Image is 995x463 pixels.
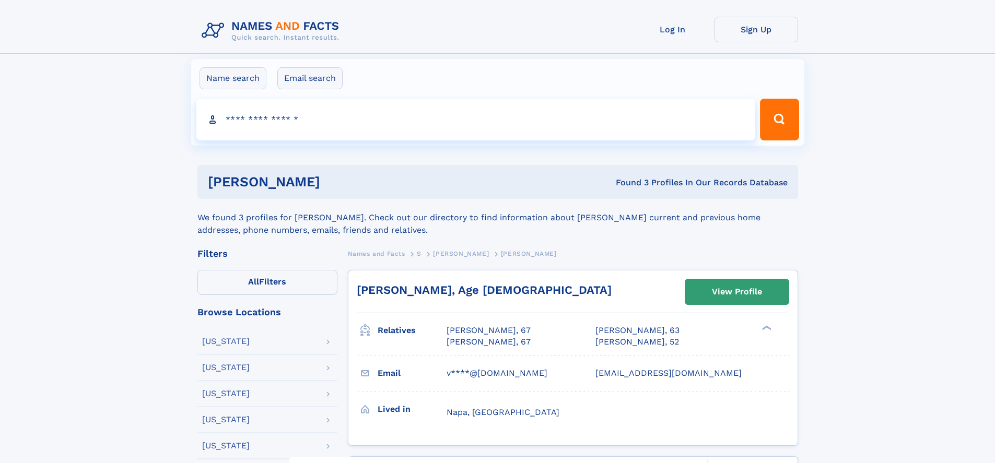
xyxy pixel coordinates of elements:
a: [PERSON_NAME], Age [DEMOGRAPHIC_DATA] [357,283,612,296]
h3: Email [378,364,447,382]
span: [PERSON_NAME] [433,250,489,257]
a: [PERSON_NAME] [433,247,489,260]
label: Email search [277,67,343,89]
button: Search Button [760,99,799,140]
div: [US_STATE] [202,415,250,424]
span: All [248,277,259,287]
input: search input [196,99,756,140]
a: Log In [631,17,715,42]
a: S [417,247,422,260]
a: Sign Up [715,17,798,42]
a: [PERSON_NAME], 63 [595,325,680,336]
a: [PERSON_NAME], 67 [447,325,531,336]
span: S [417,250,422,257]
div: [US_STATE] [202,442,250,450]
h3: Relatives [378,322,447,339]
span: [EMAIL_ADDRESS][DOMAIN_NAME] [595,368,742,378]
div: Found 3 Profiles In Our Records Database [468,177,788,188]
label: Filters [197,270,337,295]
div: We found 3 profiles for [PERSON_NAME]. Check out our directory to find information about [PERSON_... [197,199,798,236]
a: Names and Facts [348,247,405,260]
a: View Profile [685,279,789,304]
div: Browse Locations [197,307,337,317]
img: Logo Names and Facts [197,17,348,45]
div: [US_STATE] [202,389,250,398]
label: Name search [200,67,266,89]
div: View Profile [712,280,762,304]
div: ❯ [759,325,772,331]
a: [PERSON_NAME], 67 [447,336,531,348]
h3: Lived in [378,400,447,418]
h1: [PERSON_NAME] [208,175,468,188]
span: Napa, [GEOGRAPHIC_DATA] [447,407,559,417]
a: [PERSON_NAME], 52 [595,336,679,348]
div: [US_STATE] [202,363,250,372]
div: Filters [197,249,337,258]
div: [US_STATE] [202,337,250,346]
span: [PERSON_NAME] [501,250,557,257]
